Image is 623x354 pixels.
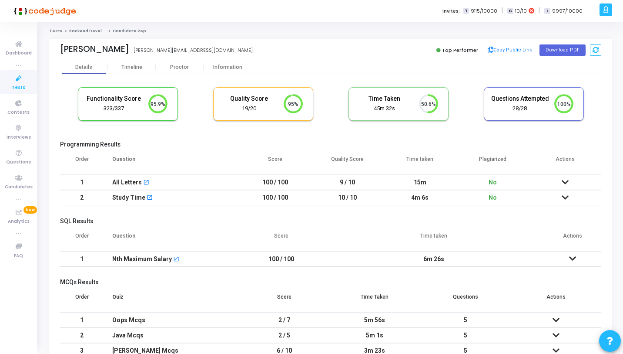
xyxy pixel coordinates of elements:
span: Dashboard [6,50,32,57]
td: 4m 6s [384,190,456,205]
th: Score [239,150,311,175]
th: Time taken [384,150,456,175]
span: Questions [6,159,31,166]
div: 28/28 [491,105,549,113]
div: Oops Mcqs [112,313,230,327]
th: Order [60,227,104,252]
td: 2 / 7 [239,313,329,328]
th: Question [104,227,239,252]
h5: Questions Attempted [491,95,549,102]
div: 323/337 [85,105,143,113]
div: 19/20 [220,105,278,113]
h5: MCQs Results [60,279,601,286]
div: [PERSON_NAME][EMAIL_ADDRESS][DOMAIN_NAME] [134,47,253,54]
span: 9997/10000 [552,7,583,15]
th: Actions [543,227,601,252]
a: Backend Developer Assessment 1 [69,28,143,34]
td: 5 [420,328,511,343]
a: Tests [49,28,62,34]
th: Score [239,227,324,252]
nav: breadcrumb [49,28,612,34]
div: Information [204,64,251,71]
label: Invites: [442,7,460,15]
div: Proctor [156,64,204,71]
th: Order [60,288,104,313]
td: 100 / 100 [239,190,311,205]
th: Questions [420,288,511,313]
span: | [502,6,503,15]
span: Interviews [7,134,31,141]
span: 10/10 [515,7,527,15]
th: Time Taken [329,288,420,313]
div: Timeline [121,64,142,71]
div: Java Mcqs [112,328,230,343]
span: No [489,179,497,186]
td: 1 [60,313,104,328]
th: Actions [511,288,601,313]
mat-icon: open_in_new [173,257,179,263]
td: 6m 26s [324,252,544,267]
div: All Letters [112,175,142,190]
h5: Quality Score [220,95,278,102]
mat-icon: open_in_new [147,195,153,201]
td: 1 [60,175,104,190]
span: No [489,194,497,201]
div: 45m 32s [355,105,414,113]
td: 1 [60,252,104,267]
th: Quiz [104,288,239,313]
span: Candidates [5,184,33,191]
td: 2 / 5 [239,328,329,343]
span: T [463,8,469,14]
div: Details [75,64,92,71]
button: Copy Public Link [485,44,535,57]
td: 100 / 100 [239,252,324,267]
td: 5 [420,313,511,328]
span: | [539,6,540,15]
div: Nth Maximum Salary [112,252,172,266]
span: I [544,8,550,14]
span: Top Performer [442,47,478,54]
h5: Programming Results [60,141,601,148]
span: Tests [12,84,25,92]
h5: Time Taken [355,95,414,102]
td: 10 / 10 [311,190,384,205]
span: 9115/10000 [471,7,497,15]
div: Study Time [112,191,145,205]
th: Question [104,150,239,175]
span: C [507,8,513,14]
td: 9 / 10 [311,175,384,190]
th: Plagiarized [456,150,529,175]
span: Candidate Report [113,28,153,34]
th: Time taken [324,227,544,252]
th: Order [60,150,104,175]
h5: Functionality Score [85,95,143,102]
td: 100 / 100 [239,175,311,190]
button: Download PDF [539,44,586,56]
span: Contests [7,109,30,116]
td: 2 [60,328,104,343]
div: 5m 1s [338,328,411,343]
th: Score [239,288,329,313]
div: [PERSON_NAME] [60,44,129,54]
span: New [23,206,37,214]
td: 2 [60,190,104,205]
th: Actions [529,150,601,175]
img: logo [11,2,76,20]
span: Analytics [8,218,30,225]
td: 15m [384,175,456,190]
mat-icon: open_in_new [143,180,149,186]
th: Quality Score [311,150,384,175]
span: FAQ [14,252,23,260]
h5: SQL Results [60,218,601,225]
div: 5m 56s [338,313,411,327]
